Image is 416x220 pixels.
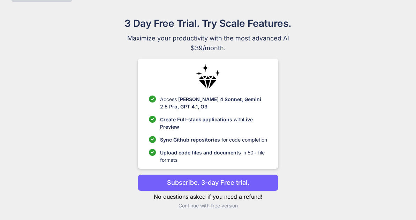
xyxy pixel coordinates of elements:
[167,178,249,187] p: Subscribe. 3-day Free trial.
[149,149,156,156] img: checklist
[91,33,325,43] span: Maximize your productivity with the most advanced AI
[160,96,267,110] p: Access
[160,136,267,143] p: for code completion
[160,116,234,122] span: Create Full-stack applications
[91,43,325,53] span: $39/month.
[91,16,325,31] h1: 3 Day Free Trial. Try Scale Features.
[138,192,278,201] p: No questions asked if you need a refund!
[160,149,267,164] p: in 50+ file formats
[149,136,156,143] img: checklist
[138,174,278,191] button: Subscribe. 3-day Free trial.
[160,116,267,130] p: with
[138,202,278,209] p: Continue with free version
[149,96,156,103] img: checklist
[160,150,241,155] span: Upload code files and documents
[160,137,220,143] span: Sync Github repositories
[149,116,156,123] img: checklist
[160,96,261,109] span: [PERSON_NAME] 4 Sonnet, Gemini 2.5 Pro, GPT 4.1, O3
